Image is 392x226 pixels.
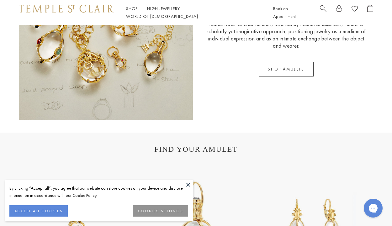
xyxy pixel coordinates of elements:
[273,6,296,19] a: Book an Appointment
[352,5,358,14] a: View Wishlist
[126,5,259,20] nav: Main navigation
[126,13,198,19] a: World of [DEMOGRAPHIC_DATA]World of [DEMOGRAPHIC_DATA]
[9,185,188,199] div: By clicking “Accept all”, you agree that our website can store cookies on your device and disclos...
[320,5,326,20] a: Search
[147,6,180,11] a: High JewelleryHigh Jewellery
[259,62,313,76] a: SHOP AMULETS
[25,145,367,154] h1: FIND YOUR AMULET
[361,197,386,220] iframe: Gorgias live chat messenger
[19,5,114,12] img: Temple St. Clair
[9,205,68,217] button: ACCEPT ALL COOKIES
[133,205,188,217] button: COOKIES SETTINGS
[126,6,138,11] a: ShopShop
[205,6,367,49] p: A raconteur, artist, and jeweler, St. [PERSON_NAME] explores the cultural and anthropological sig...
[367,5,373,20] a: Open Shopping Bag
